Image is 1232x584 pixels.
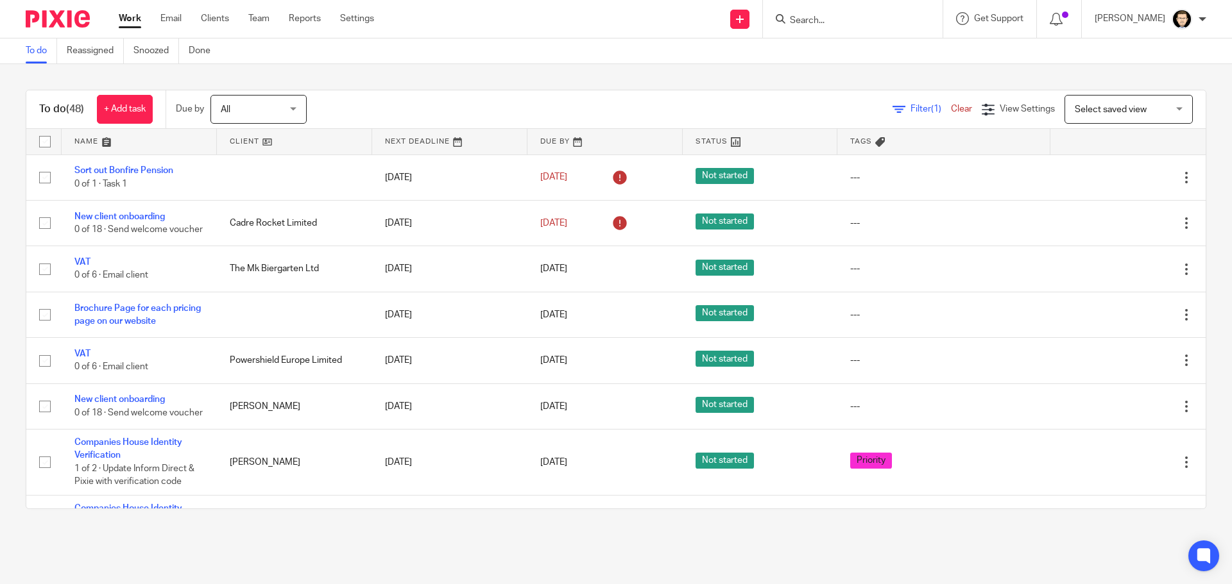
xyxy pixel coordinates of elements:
[217,246,372,292] td: The Mk Biergarten Ltd
[850,171,1038,184] div: ---
[217,338,372,383] td: Powershield Europe Limited
[217,200,372,246] td: Cadre Rocket Limited
[217,495,372,561] td: [PERSON_NAME]
[74,504,182,526] a: Companies House Identity Verification
[696,260,754,276] span: Not started
[248,12,269,25] a: Team
[696,351,754,367] span: Not started
[221,105,230,114] span: All
[133,38,179,63] a: Snoozed
[951,104,972,113] a: Clear
[1000,104,1055,113] span: View Settings
[372,495,527,561] td: [DATE]
[74,408,203,417] span: 0 of 18 · Send welcome voucher
[26,38,57,63] a: To do
[67,38,124,63] a: Reassigned
[372,292,527,337] td: [DATE]
[540,264,567,273] span: [DATE]
[119,12,141,25] a: Work
[850,354,1038,367] div: ---
[26,10,90,28] img: Pixie
[1095,12,1165,25] p: [PERSON_NAME]
[217,383,372,429] td: [PERSON_NAME]
[540,173,567,182] span: [DATE]
[696,168,754,184] span: Not started
[540,458,567,467] span: [DATE]
[850,138,872,145] span: Tags
[74,212,165,221] a: New client onboarding
[39,103,84,116] h1: To do
[74,225,203,234] span: 0 of 18 · Send welcome voucher
[289,12,321,25] a: Reports
[372,200,527,246] td: [DATE]
[1075,105,1147,114] span: Select saved view
[340,12,374,25] a: Settings
[74,464,194,487] span: 1 of 2 · Update Inform Direct & Pixie with verification code
[696,213,754,229] span: Not started
[850,262,1038,275] div: ---
[160,12,182,25] a: Email
[217,430,372,496] td: [PERSON_NAME]
[850,308,1038,321] div: ---
[189,38,220,63] a: Done
[696,397,754,413] span: Not started
[372,246,527,292] td: [DATE]
[74,166,173,175] a: Sort out Bonfire Pension
[74,349,90,358] a: VAT
[176,103,204,115] p: Due by
[372,154,527,200] td: [DATE]
[850,400,1038,413] div: ---
[1172,9,1192,29] img: DavidBlack.format_png.resize_200x.png
[372,430,527,496] td: [DATE]
[540,310,567,319] span: [DATE]
[540,402,567,411] span: [DATE]
[540,219,567,228] span: [DATE]
[372,383,527,429] td: [DATE]
[974,14,1023,23] span: Get Support
[696,453,754,469] span: Not started
[850,453,892,469] span: Priority
[74,304,201,326] a: Brochure Page for each pricing page on our website
[911,104,951,113] span: Filter
[696,305,754,321] span: Not started
[372,338,527,383] td: [DATE]
[74,271,148,280] span: 0 of 6 · Email client
[74,179,127,188] span: 0 of 1 · Task 1
[74,395,165,404] a: New client onboarding
[74,438,182,460] a: Companies House Identity Verification
[931,104,941,113] span: (1)
[789,15,904,27] input: Search
[850,217,1038,229] div: ---
[66,104,84,114] span: (48)
[201,12,229,25] a: Clients
[97,95,153,124] a: + Add task
[540,356,567,365] span: [DATE]
[74,258,90,267] a: VAT
[74,363,148,372] span: 0 of 6 · Email client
